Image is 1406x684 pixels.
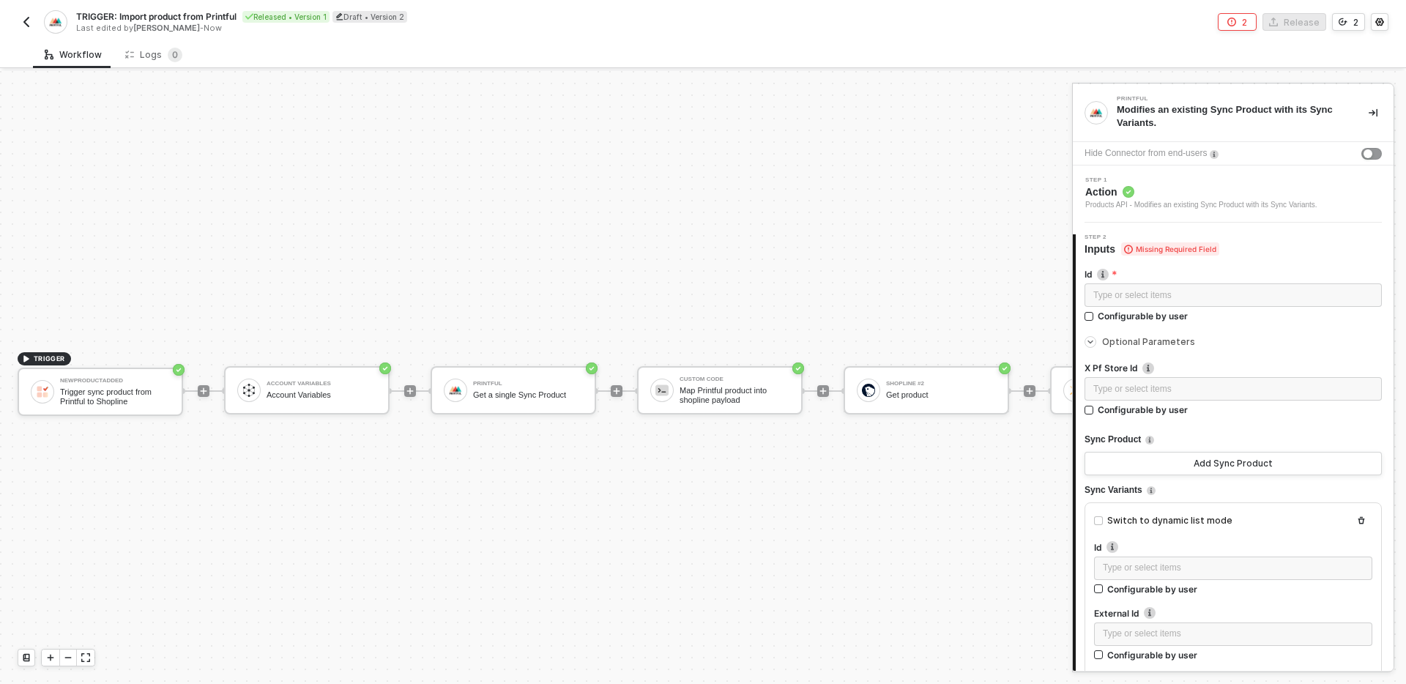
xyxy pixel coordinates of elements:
[1085,146,1207,160] div: Hide Connector from end-users
[332,11,407,23] div: Draft • Version 2
[1332,13,1365,31] button: 2
[1085,242,1219,256] span: Inputs
[1218,13,1257,31] button: 2
[1073,177,1394,211] div: Step 1Action Products API - Modifies an existing Sync Product with its Sync Variants.
[1085,431,1141,449] span: Sync Product
[267,390,376,400] div: Account Variables
[242,11,330,23] div: Released • Version 1
[1121,242,1219,256] span: Missing Required Field
[34,353,65,365] span: TRIGGER
[612,387,621,395] span: icon-play
[379,363,391,374] span: icon-success-page
[1117,96,1336,102] div: Printful
[125,48,182,62] div: Logs
[1144,607,1156,619] img: icon-info
[1107,514,1232,528] div: Switch to dynamic list mode
[1085,452,1382,475] button: Add Sync Product
[449,384,462,397] img: icon
[1085,481,1142,499] span: Sync Variants
[886,390,996,400] div: Get product
[1107,583,1197,595] div: Configurable by user
[1098,404,1188,416] div: Configurable by user
[168,48,182,62] sup: 0
[1094,607,1372,620] label: External Id
[267,381,376,387] div: Account Variables
[76,23,702,34] div: Last edited by - Now
[1094,541,1372,554] label: Id
[1353,16,1358,29] div: 2
[886,381,996,387] div: Shopline #2
[1107,649,1197,661] div: Configurable by user
[999,363,1011,374] span: icon-success-page
[1085,177,1317,183] span: Step 1
[49,15,62,29] img: integration-icon
[22,354,31,363] span: icon-play
[1227,18,1236,26] span: icon-error-page
[1085,268,1382,280] label: Id
[60,378,170,384] div: NewProductAdded
[199,387,208,395] span: icon-play
[1117,103,1345,130] div: Modifies an existing Sync Product with its Sync Variants.
[1145,436,1154,445] img: icon-info
[819,387,827,395] span: icon-play
[21,16,32,28] img: back
[792,363,804,374] span: icon-success-page
[64,653,72,662] span: icon-minus
[81,653,90,662] span: icon-expand
[1375,18,1384,26] span: icon-settings
[1339,18,1347,26] span: icon-versioning
[46,653,55,662] span: icon-play
[1085,234,1219,240] span: Step 2
[242,384,256,397] img: icon
[1369,108,1377,117] span: icon-collapse-right
[18,13,35,31] button: back
[1085,362,1382,374] label: X Pf Store Id
[1085,185,1317,199] span: Action
[1262,13,1326,31] button: Release
[862,384,875,397] img: icon
[1147,486,1156,495] img: icon-info
[473,390,583,400] div: Get a single Sync Product
[1025,387,1034,395] span: icon-play
[680,386,789,404] div: Map Printful product into shopline payload
[133,23,200,33] span: [PERSON_NAME]
[76,10,237,23] span: TRIGGER: Import product from Printful
[1210,150,1219,159] img: icon-info
[173,364,185,376] span: icon-success-page
[36,385,49,398] img: icon
[1086,338,1095,346] span: icon-arrow-right-small
[406,387,414,395] span: icon-play
[1106,541,1118,553] img: icon-info
[680,376,789,382] div: Custom Code
[1102,336,1195,347] span: Optional Parameters
[1242,16,1247,29] div: 2
[60,387,170,406] div: Trigger sync product from Printful to Shopline
[335,12,343,21] span: icon-edit
[655,384,669,397] img: icon
[1068,384,1082,397] img: icon
[586,363,598,374] span: icon-success-page
[45,49,102,61] div: Workflow
[1085,334,1382,350] div: Optional Parameters
[1142,363,1154,374] img: icon-info
[1098,310,1188,322] div: Configurable by user
[1097,269,1109,280] img: icon-info
[1194,458,1273,469] div: Add Sync Product
[1085,199,1317,211] div: Products API - Modifies an existing Sync Product with its Sync Variants.
[473,381,583,387] div: Printful
[1090,106,1103,119] img: integration-icon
